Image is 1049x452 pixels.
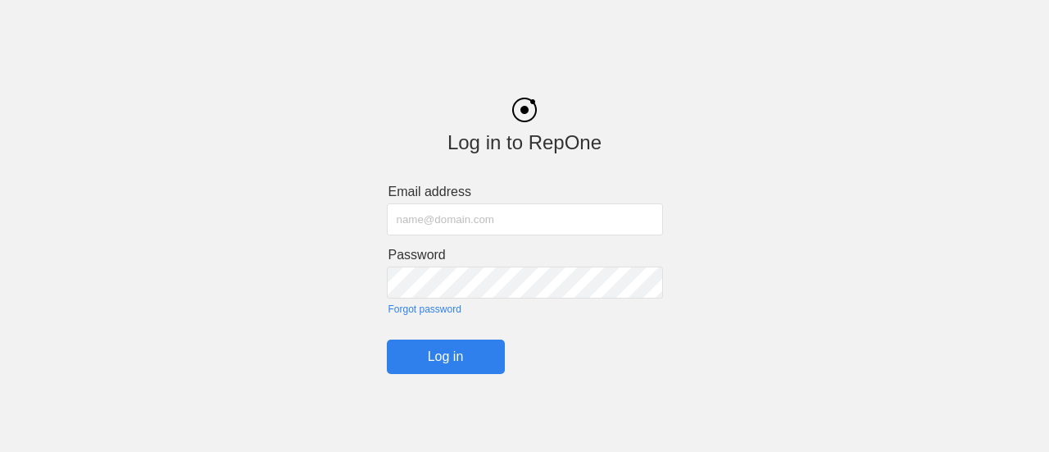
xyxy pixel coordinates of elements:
iframe: Chat Widget [967,373,1049,452]
a: Forgot password [388,304,663,315]
div: Log in to RepOne [387,131,663,154]
input: name@domain.com [387,203,663,235]
input: Log in [387,340,505,374]
label: Email address [388,185,663,199]
label: Password [388,248,663,263]
img: black_logo.png [512,98,537,122]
